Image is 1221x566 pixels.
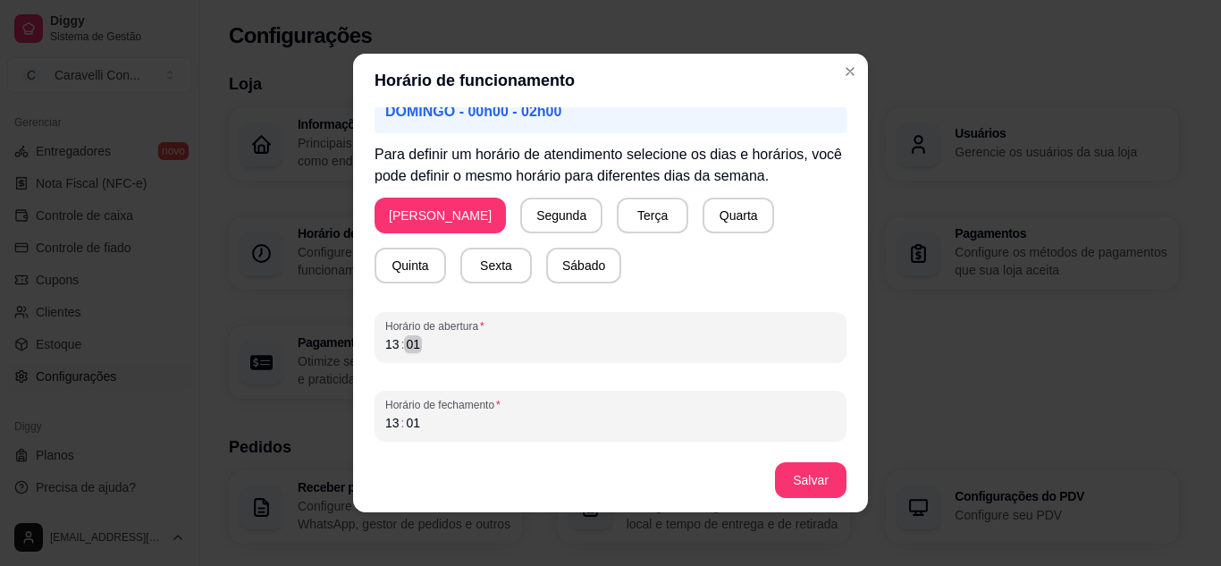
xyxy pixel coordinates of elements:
span: Horário de abertura [385,319,836,334]
button: Salvar [775,462,846,498]
button: Sexta [460,248,532,283]
div: : [400,335,407,353]
span: DOMINGO - 00h00 - 02h00 [385,104,561,119]
button: Close [836,57,864,86]
div: minute, [404,414,422,432]
button: Sábado [546,248,621,283]
button: Terça [617,198,688,233]
div: hour, [383,335,401,353]
div: : [400,414,407,432]
div: hour, [383,414,401,432]
p: Para definir um horário de atendimento selecione os dias e horários, você pode definir o mesmo ho... [375,144,846,187]
button: Segunda [520,198,602,233]
header: Horário de funcionamento [353,54,868,107]
button: Quinta [375,248,446,283]
button: [PERSON_NAME] [375,198,506,233]
div: minute, [404,335,422,353]
span: Horário de fechamento [385,398,836,412]
button: Quarta [703,198,774,233]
